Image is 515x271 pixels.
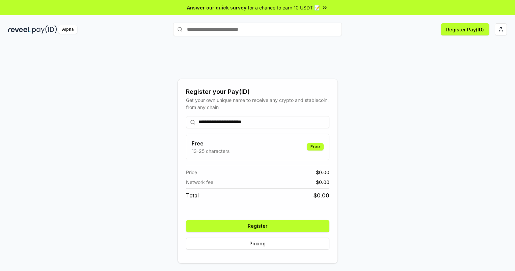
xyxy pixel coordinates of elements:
[187,4,246,11] span: Answer our quick survey
[186,238,329,250] button: Pricing
[248,4,320,11] span: for a chance to earn 10 USDT 📝
[186,87,329,97] div: Register your Pay(ID)
[8,25,31,34] img: reveel_dark
[32,25,57,34] img: pay_id
[186,97,329,111] div: Get your own unique name to receive any crypto and stablecoin, from any chain
[307,143,324,151] div: Free
[58,25,77,34] div: Alpha
[316,179,329,186] span: $ 0.00
[186,169,197,176] span: Price
[314,191,329,199] span: $ 0.00
[316,169,329,176] span: $ 0.00
[192,139,229,147] h3: Free
[186,179,213,186] span: Network fee
[186,191,199,199] span: Total
[192,147,229,155] p: 13-25 characters
[186,220,329,232] button: Register
[441,23,489,35] button: Register Pay(ID)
